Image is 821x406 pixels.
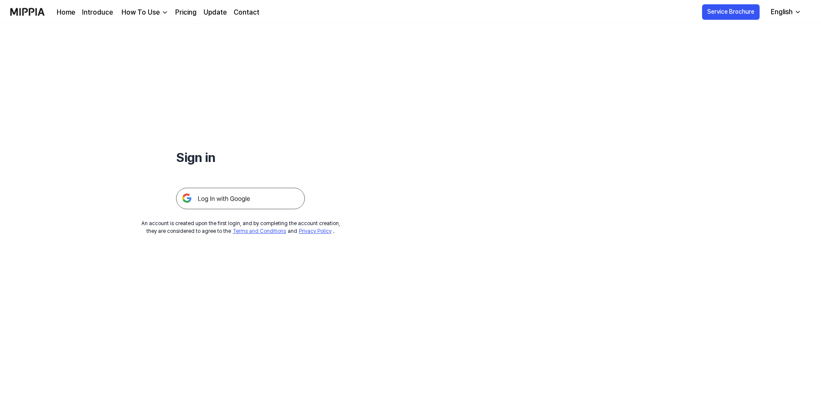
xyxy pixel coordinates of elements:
[299,228,331,234] a: Privacy Policy
[769,7,794,17] div: English
[161,9,168,16] img: down
[141,220,340,235] div: An account is created upon the first login, and by completing the account creation, they are cons...
[82,7,113,18] a: Introduce
[702,4,760,20] button: Service Brochure
[57,7,75,18] a: Home
[764,3,806,21] button: English
[234,7,259,18] a: Contact
[176,148,305,167] h1: Sign in
[176,188,305,209] img: 구글 로그인 버튼
[204,7,227,18] a: Update
[175,7,197,18] a: Pricing
[233,228,286,234] a: Terms and Conditions
[120,7,168,18] button: How To Use
[120,7,161,18] div: How To Use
